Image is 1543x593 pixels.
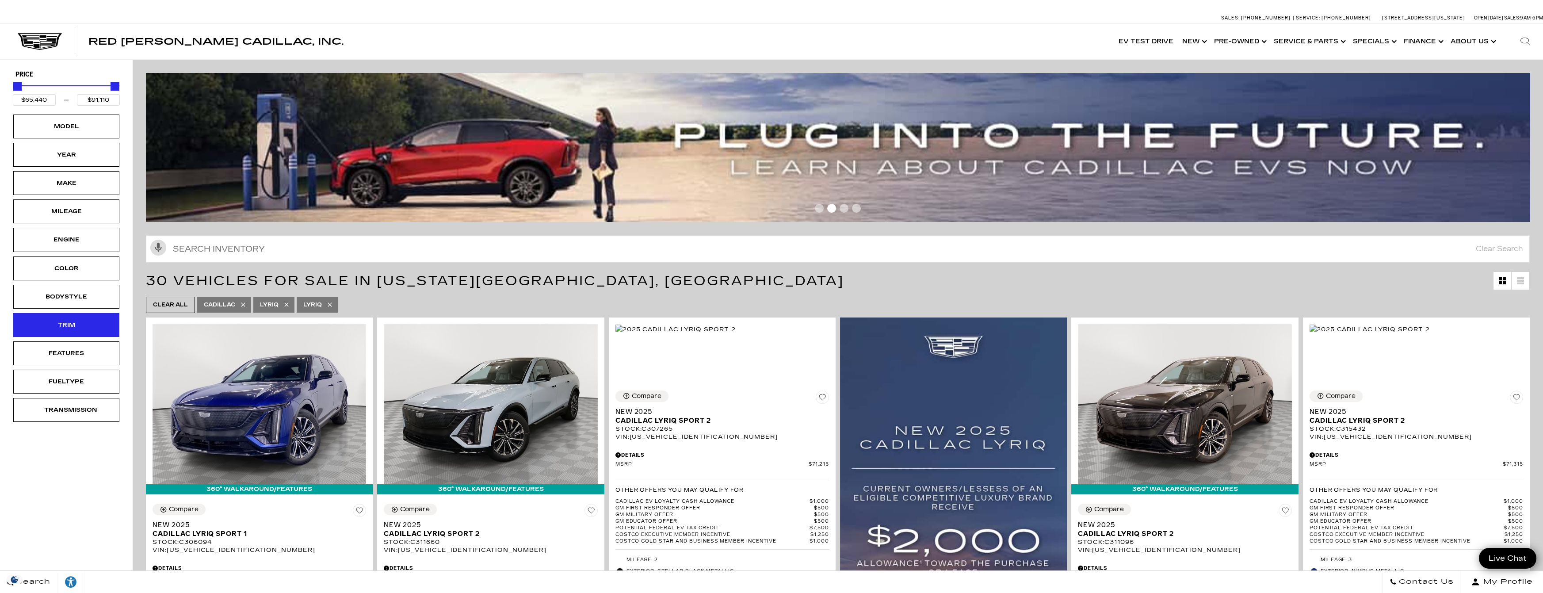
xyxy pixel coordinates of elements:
div: Maximum Price [111,82,119,91]
p: Other Offers You May Qualify For [1310,486,1438,494]
button: Compare Vehicle [615,390,668,402]
div: VIN: [US_VEHICLE_IDENTIFICATION_NUMBER] [384,546,597,554]
div: MileageMileage [13,199,119,223]
span: Cadillac EV Loyalty Cash Allowance [1310,498,1504,505]
a: Sales: [PHONE_NUMBER] [1221,15,1293,20]
a: About Us [1446,24,1499,59]
img: 2025 Cadillac LYRIQ Sport 2 [1310,325,1430,334]
a: Finance [1399,24,1446,59]
span: $500 [814,518,829,525]
span: Exterior: Nimbus Metallic [1321,567,1523,576]
span: Costco Executive Member Incentive [1310,532,1505,538]
div: VIN: [US_VEHICLE_IDENTIFICATION_NUMBER] [1310,433,1523,441]
span: MSRP [1310,461,1503,468]
div: Trim [44,320,88,330]
div: Model [44,122,88,131]
div: ModelModel [13,115,119,138]
span: $71,215 [809,461,829,468]
button: Save Vehicle [584,504,598,520]
div: Stock : C306094 [153,538,366,546]
span: GM Educator Offer [1310,518,1508,525]
span: $500 [1508,518,1523,525]
input: Maximum [77,94,120,106]
div: Compare [169,505,199,513]
span: Cadillac LYRIQ Sport 1 [153,529,359,538]
a: New 2025Cadillac LYRIQ Sport 2 [384,520,597,538]
span: New 2025 [1310,407,1516,416]
span: New 2025 [384,520,591,529]
button: Save Vehicle [1279,504,1292,520]
div: Compare [1094,505,1124,513]
span: Go to slide 1 [815,204,824,213]
span: Costco Gold Star and Business Member Incentive [615,538,810,545]
span: $1,000 [1504,538,1523,545]
a: EV Test Drive [1114,24,1178,59]
button: Compare Vehicle [1078,504,1131,515]
span: $1,000 [810,538,829,545]
div: Stock : C311096 [1078,538,1291,546]
div: YearYear [13,143,119,167]
div: 360° WalkAround/Features [1071,484,1298,494]
span: Cadillac LYRIQ Sport 2 [1078,529,1285,538]
a: Live Chat [1479,548,1536,569]
span: GM Military Offer [1310,512,1508,518]
span: LYRIQ [303,299,322,310]
a: [STREET_ADDRESS][US_STATE] [1382,15,1465,21]
div: Stock : C311660 [384,538,597,546]
span: Lyriq [260,299,279,310]
span: $71,315 [1503,461,1523,468]
button: Compare Vehicle [1310,390,1363,402]
a: New 2025Cadillac LYRIQ Sport 2 [615,407,829,425]
span: Go to slide 3 [840,204,848,213]
img: 2025 Cadillac LYRIQ Sport 2 [384,324,597,484]
div: Minimum Price [13,82,22,91]
a: Costco Executive Member Incentive $1,250 [1310,532,1523,538]
img: 2025 Cadillac LYRIQ Sport 1 [153,324,366,484]
span: Live Chat [1484,553,1531,563]
span: [PHONE_NUMBER] [1241,15,1291,21]
span: Cadillac LYRIQ Sport 2 [384,529,591,538]
section: Click to Open Cookie Consent Modal [4,575,25,584]
img: 2025 Cadillac LYRIQ Sport 2 [615,325,736,334]
a: GM Military Offer $500 [1310,512,1523,518]
span: Potential Federal EV Tax Credit [1310,525,1504,532]
a: Pre-Owned [1210,24,1269,59]
div: VIN: [US_VEHICLE_IDENTIFICATION_NUMBER] [615,433,829,441]
a: New 2025Cadillac LYRIQ Sport 2 [1078,520,1291,538]
span: $500 [1508,505,1523,512]
a: MSRP $71,215 [615,461,829,468]
div: Search [1508,24,1543,59]
li: Mileage: 3 [1310,554,1523,566]
span: Sales: [1504,15,1520,21]
svg: Click to toggle on voice search [150,240,166,256]
a: GM Military Offer $500 [615,512,829,518]
span: New 2025 [1078,520,1285,529]
span: Go to slide 2 [827,204,836,213]
div: Features [44,348,88,358]
a: Service & Parts [1269,24,1348,59]
span: Potential Federal EV Tax Credit [615,525,810,532]
a: Potential Federal EV Tax Credit $7,500 [615,525,829,532]
img: Cadillac Dark Logo with Cadillac White Text [18,33,62,50]
div: VIN: [US_VEHICLE_IDENTIFICATION_NUMBER] [153,546,366,554]
div: Pricing Details - New 2025 Cadillac LYRIQ Sport 1 [153,564,366,572]
a: Costco Executive Member Incentive $1,250 [615,532,829,538]
div: 360° WalkAround/Features [146,484,373,494]
span: GM First Responder Offer [1310,505,1508,512]
span: $7,500 [1504,525,1523,532]
div: Compare [632,392,661,400]
div: Transmission [44,405,88,415]
span: Red [PERSON_NAME] Cadillac, Inc. [88,36,344,47]
a: GM First Responder Offer $500 [615,505,829,512]
span: My Profile [1480,576,1533,588]
div: Pricing Details - New 2025 Cadillac LYRIQ Sport 2 [1310,451,1523,459]
div: Pricing Details - New 2025 Cadillac LYRIQ Sport 2 [384,564,597,572]
div: Engine [44,235,88,245]
h5: Price [15,71,117,79]
button: Open user profile menu [1461,571,1543,593]
span: [PHONE_NUMBER] [1321,15,1371,21]
span: $1,250 [1505,532,1523,538]
a: ev-blog-post-banners4 [146,73,1536,222]
a: GM Educator Offer $500 [1310,518,1523,525]
a: New 2025Cadillac LYRIQ Sport 2 [1310,407,1523,425]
